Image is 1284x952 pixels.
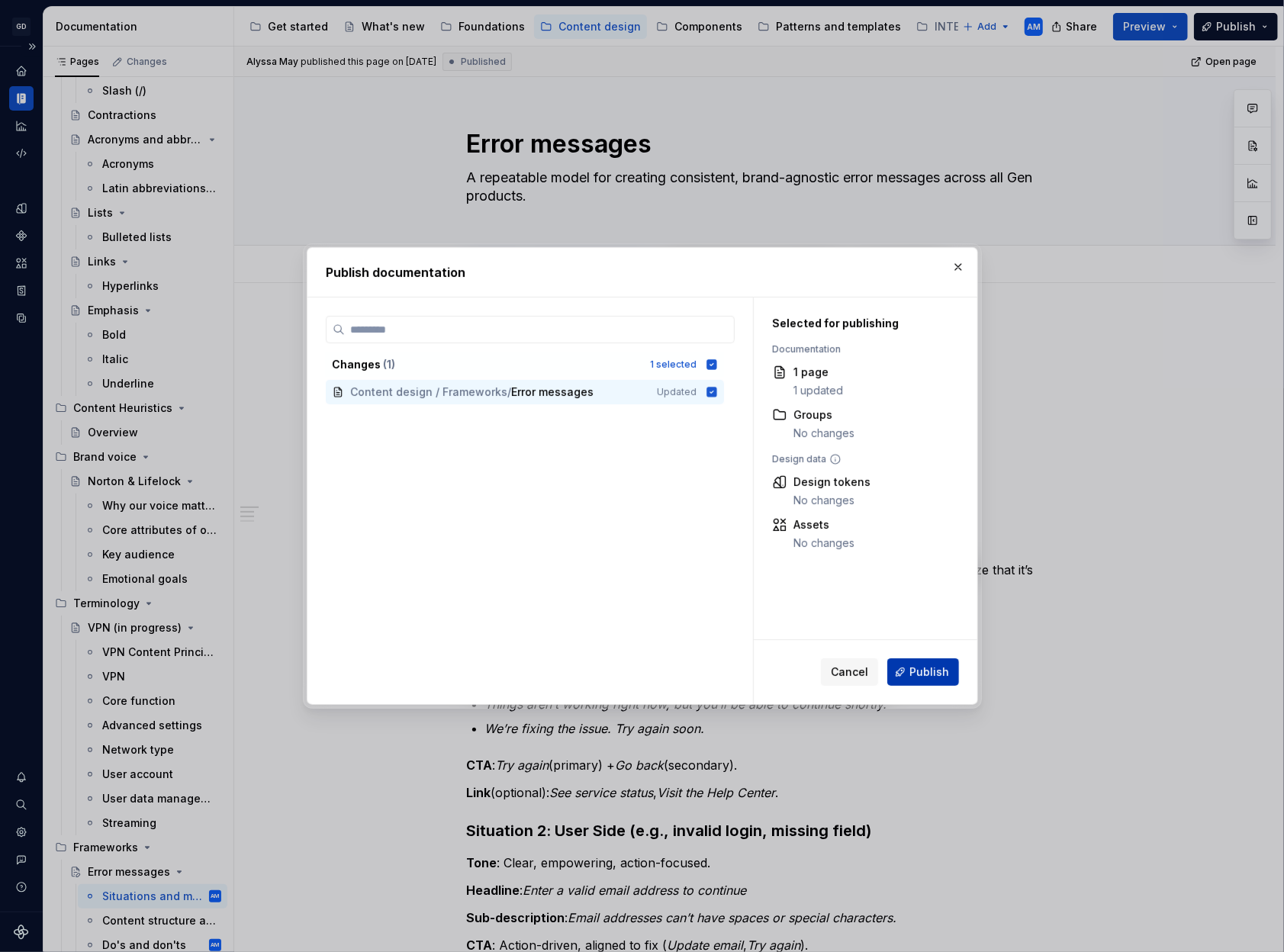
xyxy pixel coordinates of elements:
[793,365,843,380] div: 1 page
[332,357,641,372] div: Changes
[511,384,594,400] span: Error messages
[793,426,854,441] div: No changes
[821,658,878,686] button: Cancel
[772,343,951,355] div: Documentation
[831,664,868,680] span: Cancel
[772,316,951,331] div: Selected for publishing
[793,517,854,532] div: Assets
[793,535,854,551] div: No changes
[793,474,870,490] div: Design tokens
[657,386,697,398] span: Updated
[909,664,949,680] span: Publish
[507,384,511,400] span: /
[326,263,959,281] h2: Publish documentation
[793,493,870,508] div: No changes
[793,407,854,423] div: Groups
[383,358,395,371] span: ( 1 )
[772,453,951,465] div: Design data
[793,383,843,398] div: 1 updated
[887,658,959,686] button: Publish
[350,384,507,400] span: Content design / Frameworks
[650,359,697,371] div: 1 selected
